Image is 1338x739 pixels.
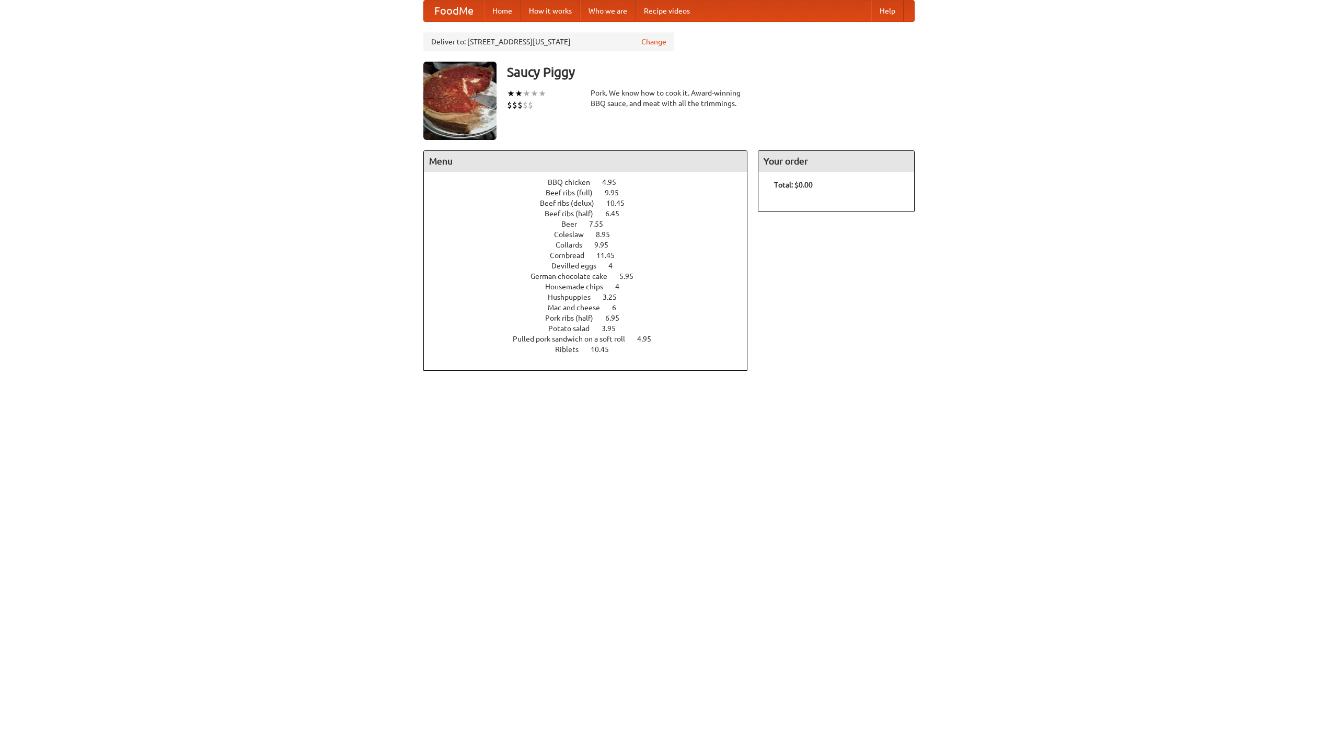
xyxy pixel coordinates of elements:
span: Potato salad [548,324,600,333]
a: Home [484,1,521,21]
b: Total: $0.00 [774,181,813,189]
a: Who we are [580,1,636,21]
span: 9.95 [594,241,619,249]
span: Pork ribs (half) [545,314,604,322]
li: $ [523,99,528,111]
span: Collards [556,241,593,249]
span: Beef ribs (delux) [540,199,605,207]
span: Mac and cheese [548,303,610,312]
span: 4 [615,283,630,291]
a: Housemade chips 4 [545,283,639,291]
li: $ [507,99,512,111]
span: 10.45 [591,345,619,354]
li: ★ [530,88,538,99]
a: Collards 9.95 [556,241,628,249]
li: $ [528,99,533,111]
span: Beef ribs (half) [545,209,604,218]
li: $ [512,99,517,111]
span: 4.95 [602,178,627,186]
span: Beef ribs (full) [546,189,603,197]
a: Devilled eggs 4 [551,262,632,270]
li: ★ [507,88,515,99]
h3: Saucy Piggy [507,62,915,83]
span: 7.55 [589,220,614,228]
img: angular.jpg [423,62,497,140]
a: Beer 7.55 [561,220,622,228]
span: 6 [612,303,627,312]
li: ★ [538,88,546,99]
span: Riblets [555,345,589,354]
a: Hushpuppies 3.25 [548,293,636,301]
span: Beer [561,220,587,228]
a: Beef ribs (full) 9.95 [546,189,638,197]
a: Pulled pork sandwich on a soft roll 4.95 [513,335,671,343]
a: Pork ribs (half) 6.95 [545,314,639,322]
span: 6.45 [605,209,630,218]
li: ★ [523,88,530,99]
span: 4.95 [637,335,662,343]
a: Potato salad 3.95 [548,324,635,333]
span: Pulled pork sandwich on a soft roll [513,335,636,343]
a: Recipe videos [636,1,698,21]
a: BBQ chicken 4.95 [548,178,636,186]
h4: Your order [758,151,914,172]
a: Help [871,1,904,21]
span: 3.25 [603,293,627,301]
li: $ [517,99,523,111]
span: 9.95 [605,189,629,197]
li: ★ [515,88,523,99]
h4: Menu [424,151,747,172]
span: 6.95 [605,314,630,322]
span: Hushpuppies [548,293,601,301]
a: Beef ribs (half) 6.45 [545,209,639,218]
a: Riblets 10.45 [555,345,628,354]
span: 11.45 [596,251,625,260]
span: Cornbread [550,251,595,260]
a: Mac and cheese 6 [548,303,636,312]
span: Coleslaw [554,230,594,239]
span: Housemade chips [545,283,614,291]
span: 8.95 [596,230,620,239]
span: German chocolate cake [530,272,618,280]
span: BBQ chicken [548,178,601,186]
a: How it works [521,1,580,21]
span: 5.95 [619,272,644,280]
div: Deliver to: [STREET_ADDRESS][US_STATE] [423,32,674,51]
span: 3.95 [602,324,626,333]
div: Pork. We know how to cook it. Award-winning BBQ sauce, and meat with all the trimmings. [591,88,747,109]
a: Change [641,37,666,47]
a: Beef ribs (delux) 10.45 [540,199,644,207]
a: Coleslaw 8.95 [554,230,629,239]
a: German chocolate cake 5.95 [530,272,653,280]
span: 10.45 [606,199,635,207]
span: Devilled eggs [551,262,607,270]
span: 4 [608,262,623,270]
a: FoodMe [424,1,484,21]
a: Cornbread 11.45 [550,251,634,260]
